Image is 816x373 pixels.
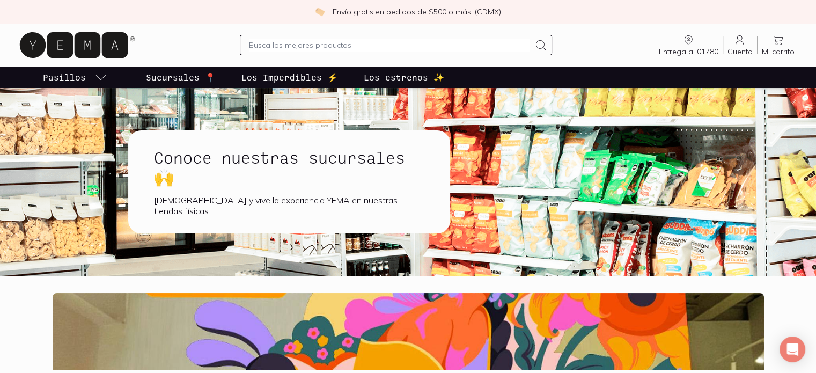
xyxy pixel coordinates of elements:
p: Los Imperdibles ⚡️ [241,71,338,84]
a: Entrega a: 01780 [655,34,723,56]
p: Sucursales 📍 [146,71,216,84]
h1: Conoce nuestras sucursales 🙌 [154,148,424,186]
a: pasillo-todos-link [41,67,109,88]
div: Open Intercom Messenger [780,337,805,362]
span: Entrega a: 01780 [659,47,718,56]
div: [DEMOGRAPHIC_DATA] y vive la experiencia YEMA en nuestras tiendas físicas [154,195,424,216]
img: Yema Coyoacán ¡No cerramos, estamos creciendo!, ¡Volvemos pronto! [53,293,764,370]
a: Conoce nuestras sucursales 🙌[DEMOGRAPHIC_DATA] y vive la experiencia YEMA en nuestras tiendas fís... [128,130,484,233]
a: Sucursales 📍 [144,67,218,88]
a: Los estrenos ✨ [362,67,446,88]
span: Mi carrito [762,47,795,56]
p: Pasillos [43,71,86,84]
a: Mi carrito [758,34,799,56]
a: Cuenta [723,34,757,56]
span: Cuenta [727,47,753,56]
p: ¡Envío gratis en pedidos de $500 o más! (CDMX) [331,6,501,17]
a: Los Imperdibles ⚡️ [239,67,340,88]
img: check [315,7,325,17]
input: Busca los mejores productos [249,39,531,52]
p: Los estrenos ✨ [364,71,444,84]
